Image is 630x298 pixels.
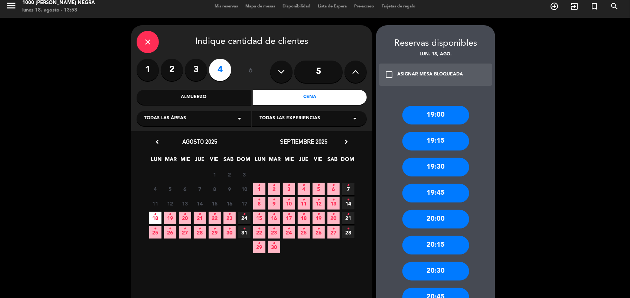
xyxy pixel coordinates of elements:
[350,4,378,9] span: Pre-acceso
[153,138,161,146] i: chevron_left
[268,226,280,239] span: 23
[280,138,327,145] span: septiembre 2025
[164,226,176,239] span: 26
[150,155,163,167] span: LUN
[154,223,157,235] i: •
[269,155,281,167] span: MAR
[570,2,579,11] i: exit_to_app
[242,4,279,9] span: Mapa de mesas
[317,223,320,235] i: •
[342,183,355,195] span: 7
[237,155,249,167] span: DOM
[199,223,201,235] i: •
[378,4,419,9] span: Tarjetas de regalo
[283,155,296,167] span: MIE
[161,59,183,81] label: 2
[194,226,206,239] span: 28
[303,179,305,191] i: •
[137,59,159,81] label: 1
[149,226,161,239] span: 25
[258,237,261,249] i: •
[164,183,176,195] span: 5
[402,158,469,176] div: 19:30
[288,194,290,206] i: •
[22,7,95,14] div: lunes 18. agosto - 13:53
[179,183,191,195] span: 6
[211,4,242,9] span: Mis reservas
[258,194,261,206] i: •
[313,183,325,195] span: 5
[165,155,177,167] span: MAR
[268,212,280,224] span: 16
[137,90,251,105] div: Almuerzo
[303,208,305,220] i: •
[273,208,275,220] i: •
[164,197,176,210] span: 12
[341,155,353,167] span: DOM
[149,197,161,210] span: 11
[342,197,355,210] span: 14
[223,155,235,167] span: SAB
[283,212,295,224] span: 17
[317,208,320,220] i: •
[347,194,350,206] i: •
[332,194,335,206] i: •
[184,208,186,220] i: •
[238,183,251,195] span: 10
[273,223,275,235] i: •
[268,241,280,253] span: 30
[347,223,350,235] i: •
[208,155,221,167] span: VIE
[179,155,192,167] span: MIE
[179,226,191,239] span: 27
[376,36,495,51] div: Reservas disponibles
[209,168,221,181] span: 1
[327,212,340,224] span: 20
[194,183,206,195] span: 7
[402,132,469,150] div: 19:15
[223,212,236,224] span: 23
[590,2,599,11] i: turned_in_not
[213,223,216,235] i: •
[279,4,314,9] span: Disponibilidad
[397,71,463,78] div: ASIGNAR MESA BLOQUEADA
[332,179,335,191] i: •
[610,2,619,11] i: search
[268,197,280,210] span: 9
[209,197,221,210] span: 15
[317,194,320,206] i: •
[223,183,236,195] span: 9
[259,115,320,122] span: Todas las experiencias
[332,223,335,235] i: •
[185,59,207,81] label: 3
[253,183,265,195] span: 1
[182,138,217,145] span: agosto 2025
[385,70,394,79] i: check_box_outline_blank
[312,155,324,167] span: VIE
[238,212,251,224] span: 24
[169,208,172,220] i: •
[313,226,325,239] span: 26
[228,223,231,235] i: •
[283,197,295,210] span: 10
[298,197,310,210] span: 11
[213,208,216,220] i: •
[283,183,295,195] span: 3
[298,212,310,224] span: 18
[313,197,325,210] span: 12
[164,212,176,224] span: 19
[283,226,295,239] span: 24
[298,183,310,195] span: 4
[169,223,172,235] i: •
[402,106,469,124] div: 19:00
[238,197,251,210] span: 17
[402,236,469,255] div: 20:15
[273,194,275,206] i: •
[184,223,186,235] i: •
[253,226,265,239] span: 22
[253,197,265,210] span: 8
[209,59,231,81] label: 4
[258,179,261,191] i: •
[154,208,157,220] i: •
[350,114,359,123] i: arrow_drop_down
